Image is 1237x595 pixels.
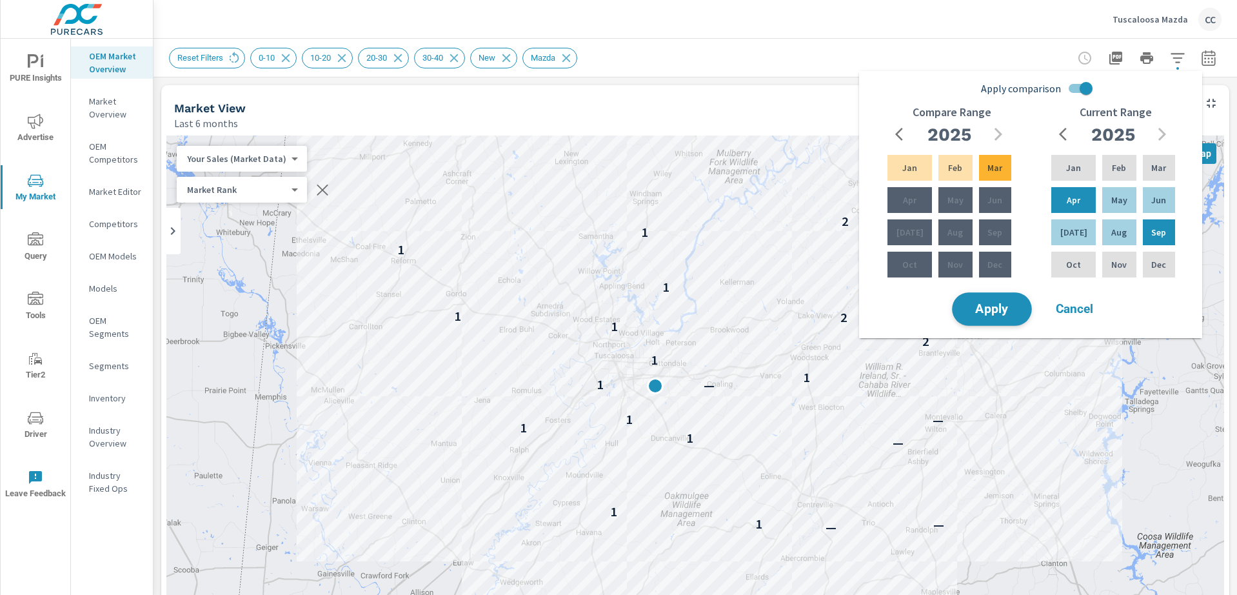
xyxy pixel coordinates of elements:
[842,214,849,229] p: 2
[902,258,917,271] p: Oct
[1111,258,1127,271] p: Nov
[826,519,836,535] p: —
[523,53,563,63] span: Mazda
[174,101,246,115] h5: Market View
[626,412,633,427] p: 1
[5,470,66,501] span: Leave Feedback
[522,48,577,68] div: Mazda
[933,517,944,532] p: —
[755,516,762,532] p: 1
[947,194,964,207] p: May
[89,314,143,340] p: OEM Segments
[948,161,962,174] p: Feb
[187,153,286,165] p: Your Sales (Market Data)
[1080,106,1152,119] h6: Current Range
[913,106,991,119] h6: Compare Range
[414,48,465,68] div: 30-40
[89,282,143,295] p: Models
[177,153,297,165] div: Your Sales (Market Data)
[651,352,658,368] p: 1
[397,242,404,257] p: 1
[520,420,527,436] p: 1
[1111,194,1127,207] p: May
[987,226,1002,239] p: Sep
[359,53,395,63] span: 20-30
[1,39,70,514] div: nav menu
[1036,293,1113,325] button: Cancel
[71,421,153,453] div: Industry Overview
[1196,45,1222,71] button: Select Date Range
[611,319,618,334] p: 1
[902,161,917,174] p: Jan
[5,410,66,442] span: Driver
[89,392,143,405] p: Inventory
[662,279,669,295] p: 1
[1112,161,1126,174] p: Feb
[933,412,944,428] p: —
[89,359,143,372] p: Segments
[1201,93,1222,114] button: Minimize Widget
[803,370,810,385] p: 1
[89,424,143,450] p: Industry Overview
[947,258,963,271] p: Nov
[454,308,461,324] p: 1
[415,53,451,63] span: 30-40
[89,140,143,166] p: OEM Competitors
[5,114,66,145] span: Advertise
[1151,226,1166,239] p: Sep
[610,504,617,519] p: 1
[71,92,153,124] div: Market Overview
[1151,258,1166,271] p: Dec
[1066,161,1081,174] p: Jan
[1060,226,1087,239] p: [DATE]
[1165,45,1191,71] button: Apply Filters
[302,53,339,63] span: 10-20
[71,279,153,298] div: Models
[1067,194,1080,207] p: Apr
[704,378,715,393] p: —
[89,469,143,495] p: Industry Fixed Ops
[927,123,971,146] h2: 2025
[1091,123,1135,146] h2: 2025
[903,194,916,207] p: Apr
[187,184,286,196] p: Market Rank
[1049,303,1100,315] span: Cancel
[922,334,929,349] p: 2
[71,311,153,343] div: OEM Segments
[302,48,353,68] div: 10-20
[987,258,1002,271] p: Dec
[981,81,1061,96] span: Apply comparison
[840,310,847,325] p: 2
[71,356,153,376] div: Segments
[952,292,1032,326] button: Apply
[896,226,924,239] p: [DATE]
[89,185,143,198] p: Market Editor
[5,351,66,383] span: Tier2
[1151,194,1166,207] p: Jun
[987,194,1002,207] p: Jun
[5,173,66,205] span: My Market
[89,250,143,263] p: OEM Models
[358,48,409,68] div: 20-30
[597,377,604,392] p: 1
[5,232,66,264] span: Query
[686,430,693,446] p: 1
[177,184,297,196] div: Your Sales (Market Data)
[641,225,648,240] p: 1
[947,226,963,239] p: Aug
[471,53,503,63] span: New
[1103,45,1129,71] button: "Export Report to PDF"
[1113,14,1188,25] p: Tuscaloosa Mazda
[170,53,231,63] span: Reset Filters
[965,303,1018,316] span: Apply
[71,137,153,169] div: OEM Competitors
[71,466,153,498] div: Industry Fixed Ops
[71,388,153,408] div: Inventory
[1151,161,1166,174] p: Mar
[250,48,297,68] div: 0-10
[89,217,143,230] p: Competitors
[987,161,1002,174] p: Mar
[174,116,238,131] p: Last 6 months
[5,54,66,86] span: PURE Insights
[1066,258,1081,271] p: Oct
